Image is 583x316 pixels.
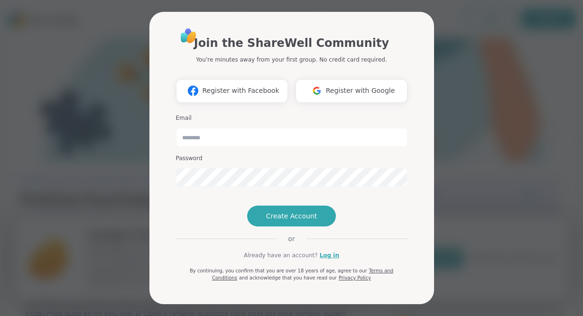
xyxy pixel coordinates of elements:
span: Register with Google [326,86,395,96]
h3: Password [176,154,407,163]
img: ShareWell Logo [178,25,199,46]
p: You're minutes away from your first group. No credit card required. [196,55,387,64]
span: Register with Facebook [202,86,279,96]
span: By continuing, you confirm that you are over 18 years of age, agree to our [190,268,367,273]
img: ShareWell Logomark [184,82,202,99]
h1: Join the ShareWell Community [194,35,389,52]
span: and acknowledge that you have read our [239,275,337,280]
a: Log in [320,251,339,260]
button: Register with Facebook [176,79,288,103]
button: Create Account [247,206,336,226]
a: Privacy Policy [339,275,371,280]
h3: Email [176,114,407,122]
button: Register with Google [296,79,407,103]
span: Already have an account? [244,251,318,260]
span: or [277,234,306,244]
span: Create Account [266,211,317,221]
img: ShareWell Logomark [308,82,326,99]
